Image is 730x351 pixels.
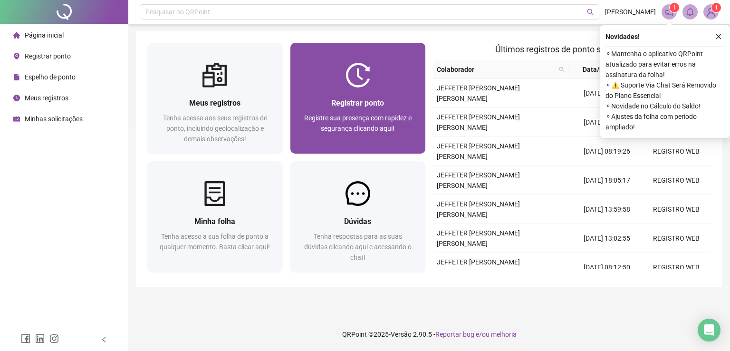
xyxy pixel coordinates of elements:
[163,114,267,143] span: Tenha acesso aos seus registros de ponto, incluindo geolocalização e demais observações!
[572,224,642,253] td: [DATE] 13:02:55
[642,224,711,253] td: REGISTRO WEB
[568,60,636,79] th: Data/Hora
[101,336,107,343] span: left
[13,74,20,80] span: file
[437,142,520,160] span: JEFFETER [PERSON_NAME] [PERSON_NAME]
[605,111,724,132] span: ⚬ Ajustes da folha com período ampliado!
[437,64,555,75] span: Colaborador
[437,171,520,189] span: JEFFETER [PERSON_NAME] [PERSON_NAME]
[665,8,673,16] span: notification
[715,4,718,11] span: 1
[673,4,676,11] span: 1
[605,7,656,17] span: [PERSON_NAME]
[437,258,520,276] span: JEFFETER [PERSON_NAME] [PERSON_NAME]
[642,166,711,195] td: REGISTRO WEB
[147,43,283,154] a: Meus registrosTenha acesso aos seus registros de ponto, incluindo geolocalização e demais observa...
[704,5,718,19] img: 83932
[331,98,384,107] span: Registrar ponto
[290,43,426,154] a: Registrar pontoRegistre sua presença com rapidez e segurança clicando aqui!
[194,217,235,226] span: Minha folha
[160,233,270,251] span: Tenha acesso a sua folha de ponto a qualquer momento. Basta clicar aqui!
[13,53,20,59] span: environment
[13,116,20,122] span: schedule
[711,3,721,12] sup: Atualize o seu contato no menu Meus Dados
[572,195,642,224] td: [DATE] 13:59:58
[572,253,642,282] td: [DATE] 08:12:50
[435,331,517,338] span: Reportar bug e/ou melhoria
[25,115,83,123] span: Minhas solicitações
[670,3,679,12] sup: 1
[605,49,724,80] span: ⚬ Mantenha o aplicativo QRPoint atualizado para evitar erros na assinatura da folha!
[572,64,624,75] span: Data/Hora
[147,161,283,272] a: Minha folhaTenha acesso a sua folha de ponto a qualquer momento. Basta clicar aqui!
[437,84,520,102] span: JEFFETER [PERSON_NAME] [PERSON_NAME]
[25,52,71,60] span: Registrar ponto
[572,79,642,108] td: [DATE] 13:43:48
[437,200,520,218] span: JEFFETER [PERSON_NAME] [PERSON_NAME]
[572,108,642,137] td: [DATE] 13:01:35
[559,67,565,72] span: search
[189,98,240,107] span: Meus registros
[13,95,20,101] span: clock-circle
[605,80,724,101] span: ⚬ ⚠️ Suporte Via Chat Será Removido do Plano Essencial
[715,33,722,40] span: close
[437,113,520,131] span: JEFFETER [PERSON_NAME] [PERSON_NAME]
[304,114,412,132] span: Registre sua presença com rapidez e segurança clicando aqui!
[642,195,711,224] td: REGISTRO WEB
[686,8,694,16] span: bell
[572,137,642,166] td: [DATE] 08:19:26
[25,94,68,102] span: Meus registros
[642,137,711,166] td: REGISTRO WEB
[605,31,640,42] span: Novidades !
[495,44,649,54] span: Últimos registros de ponto sincronizados
[391,331,412,338] span: Versão
[587,9,594,16] span: search
[344,217,371,226] span: Dúvidas
[21,334,30,343] span: facebook
[13,32,20,39] span: home
[25,73,76,81] span: Espelho de ponto
[642,253,711,282] td: REGISTRO WEB
[49,334,59,343] span: instagram
[698,319,720,341] div: Open Intercom Messenger
[304,233,412,261] span: Tenha respostas para as suas dúvidas clicando aqui e acessando o chat!
[290,161,426,272] a: DúvidasTenha respostas para as suas dúvidas clicando aqui e acessando o chat!
[437,229,520,247] span: JEFFETER [PERSON_NAME] [PERSON_NAME]
[572,166,642,195] td: [DATE] 18:05:17
[605,101,724,111] span: ⚬ Novidade no Cálculo do Saldo!
[128,318,730,351] footer: QRPoint © 2025 - 2.90.5 -
[25,31,64,39] span: Página inicial
[35,334,45,343] span: linkedin
[557,62,567,77] span: search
